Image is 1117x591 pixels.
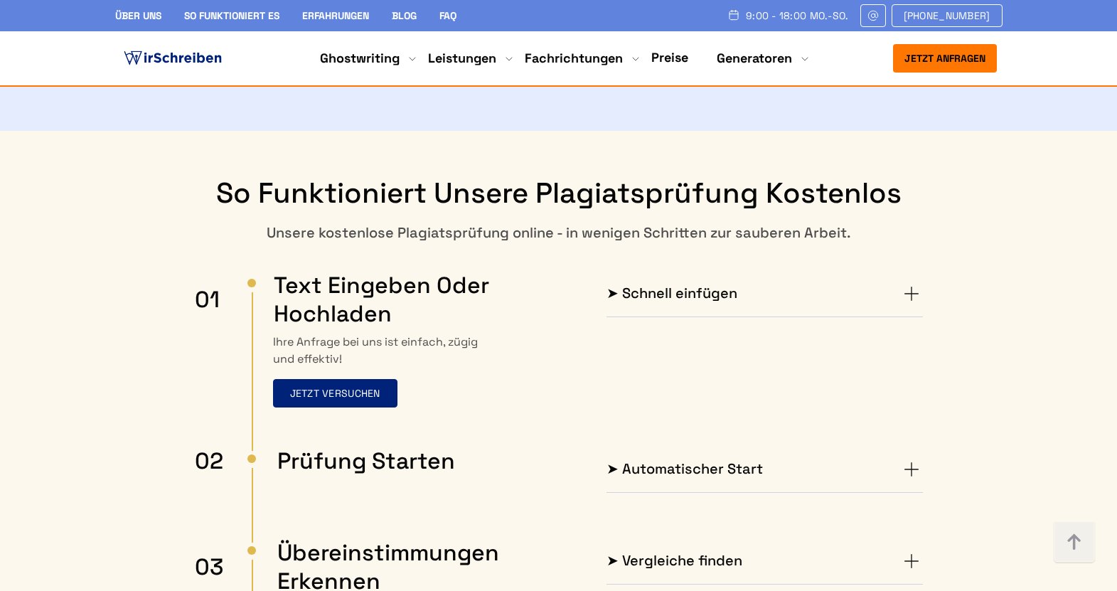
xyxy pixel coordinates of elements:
[746,10,849,21] span: 9:00 - 18:00 Mo.-So.
[195,447,496,475] h3: Prüfung starten
[439,9,456,22] a: FAQ
[1053,521,1096,564] img: button top
[273,379,397,408] button: Jetzt versuchen
[606,282,923,305] summary: ➤ Schnell einfügen
[651,49,688,65] a: Preise
[392,9,417,22] a: Blog
[606,458,923,481] summary: ➤ Automatischer Start
[302,9,369,22] a: Erfahrungen
[290,387,380,400] span: Jetzt versuchen
[195,176,923,211] h2: So funktioniert unsere Plagiatsprüfung kostenlos
[121,48,225,69] img: logo ghostwriter-österreich
[606,550,742,573] h4: ➤ Vergleiche finden
[606,282,737,305] h4: ➤ Schnell einfügen
[904,10,990,21] span: [PHONE_NUMBER]
[727,9,740,21] img: Schedule
[428,50,496,67] a: Leistungen
[893,44,997,73] button: Jetzt anfragen
[115,9,161,22] a: Über uns
[195,222,923,243] div: Unsere kostenlose Plagiatsprüfung online - in wenigen Schritten zur sauberen Arbeit.
[525,50,623,67] a: Fachrichtungen
[606,550,923,573] summary: ➤ Vergleiche finden
[195,271,496,328] h3: Text eingeben oder hochladen
[606,458,763,481] h4: ➤ Automatischer Start
[320,50,400,67] a: Ghostwriting
[273,334,496,408] p: Ihre Anfrage bei uns ist einfach, zügig und effektiv!
[717,50,792,67] a: Generatoren
[184,9,279,22] a: So funktioniert es
[892,4,1003,27] a: [PHONE_NUMBER]
[867,10,880,21] img: Email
